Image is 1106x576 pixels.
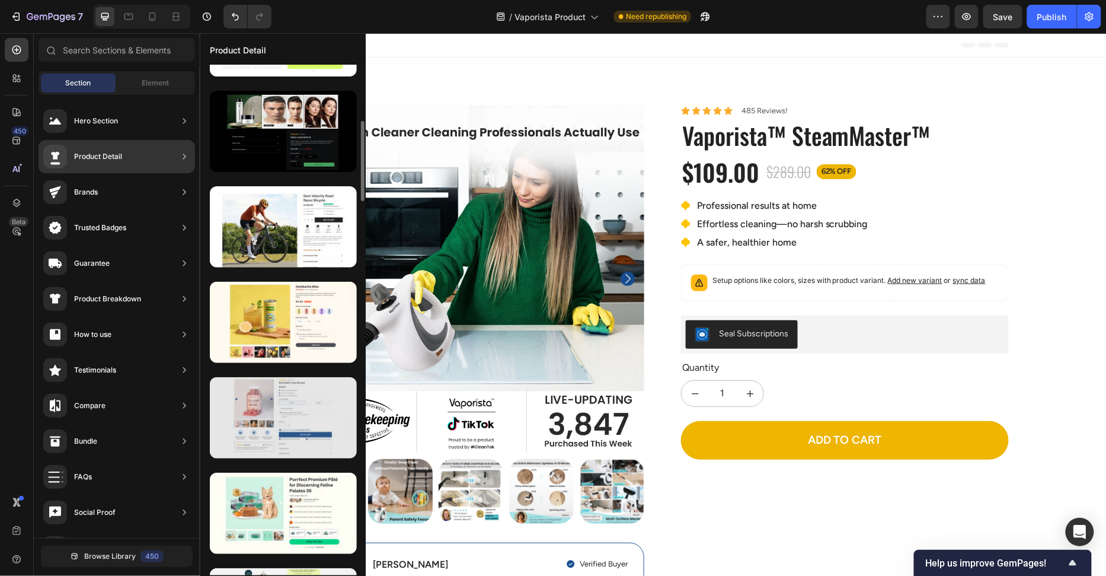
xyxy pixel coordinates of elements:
div: Bundle [74,435,97,447]
span: / [509,11,512,23]
div: FAQs [74,471,92,483]
div: Hero Section [74,115,118,127]
div: $109.00 [481,122,561,155]
div: 450 [140,550,164,562]
img: SealSubscriptions.png [496,294,510,308]
button: Add to cart [481,388,809,427]
div: Social Proof [74,507,116,518]
input: quantity [509,348,537,373]
p: Setup options like colors, sizes with product variant. [513,241,786,253]
div: Product Breakdown [74,293,141,305]
span: Add new variant [688,243,743,252]
button: Seal Subscriptions [486,287,598,316]
div: Testimonials [74,364,116,376]
span: or [743,243,786,252]
div: Compare [74,400,106,412]
div: Beta [9,217,28,227]
span: Help us improve GemPages! [926,558,1066,569]
span: Browse Library [84,551,136,562]
p: 485 Reviews! [542,73,588,83]
button: Publish [1027,5,1077,28]
div: 450 [11,126,28,136]
span: sync data [753,243,786,252]
button: increment [537,348,564,373]
div: Trusted Badges [74,222,126,234]
button: decrement [482,348,509,373]
span: Element [142,78,169,88]
span: Section [66,78,91,88]
input: Search Sections & Elements [39,38,195,62]
p: [PERSON_NAME] [173,526,248,538]
span: Need republishing [626,11,686,22]
div: Undo/Redo [223,5,271,28]
div: Open Intercom Messenger [1066,518,1094,546]
p: Effortless cleaning—no harsh scrubbing [497,185,668,198]
div: Publish [1037,11,1067,23]
pre: 62% off [617,131,657,146]
p: 7 [78,9,83,24]
p: Professional results at home [497,167,668,179]
h1: Vaporista™ SteamMaster™ [481,87,809,117]
div: Guarantee [74,257,110,269]
p: Verified Buyer [380,526,428,536]
div: Product Detail [74,151,122,163]
div: How to use [74,329,111,340]
button: 7 [5,5,88,28]
div: Add to cart [608,400,682,415]
span: Vaporista Product [514,11,586,23]
span: Save [993,12,1013,22]
p: A safer, healthier home [497,203,668,216]
div: Brands [74,186,98,198]
button: Browse Library450 [41,546,193,567]
div: Quantity [481,327,809,342]
div: Seal Subscriptions [519,294,589,307]
button: Carousel Next Arrow [421,238,435,253]
button: Show survey - Help us improve GemPages! [926,556,1080,570]
div: $289.00 [565,128,612,149]
button: Save [983,5,1022,28]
